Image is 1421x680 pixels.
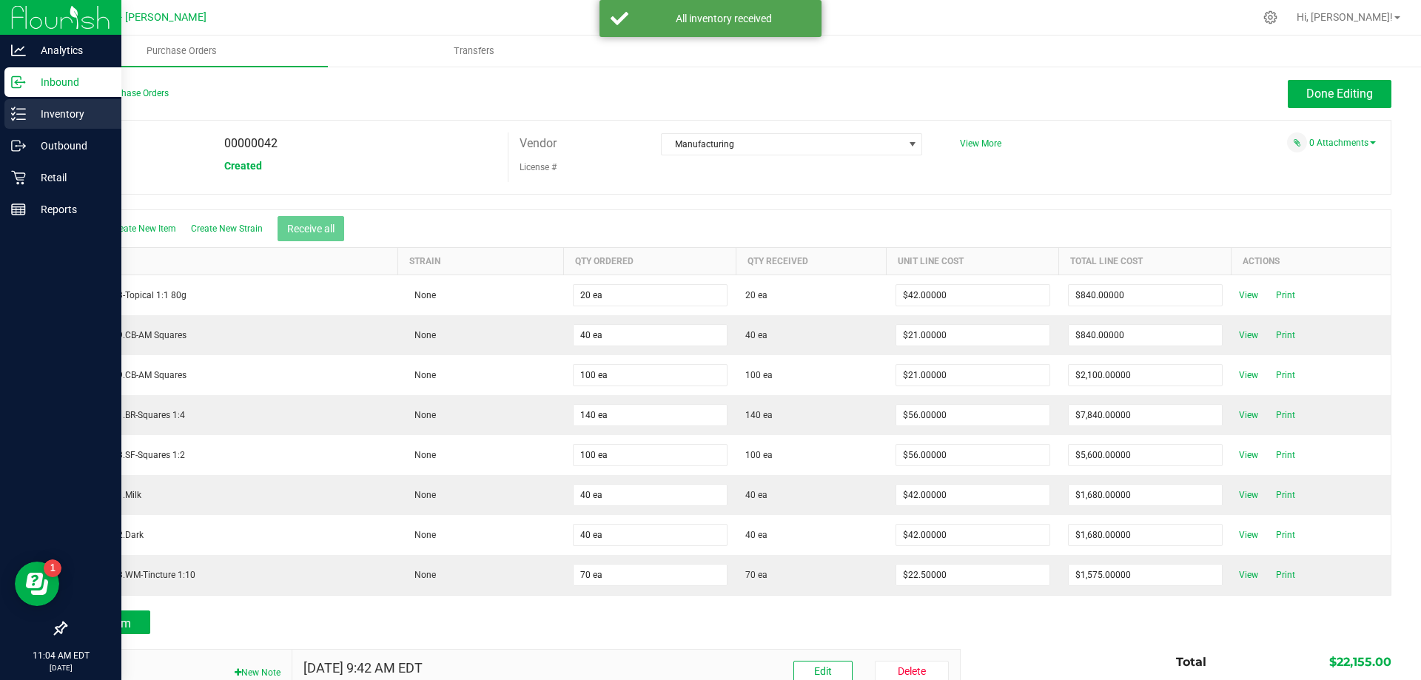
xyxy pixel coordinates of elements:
[814,665,832,677] span: Edit
[574,485,727,505] input: 0 ea
[1069,285,1222,306] input: $0.00000
[1234,566,1263,584] span: View
[224,136,278,150] span: 00000042
[75,568,389,582] div: SKU.0213.WM-Tincture 1:10
[26,73,115,91] p: Inbound
[1069,565,1222,585] input: $0.00000
[574,325,727,346] input: 0 ea
[745,568,767,582] span: 70 ea
[745,368,773,382] span: 100 ea
[7,649,115,662] p: 11:04 AM EDT
[407,370,436,380] span: None
[745,329,767,342] span: 40 ea
[75,448,389,462] div: SKU.0513.SF-Squares 1:2
[11,43,26,58] inline-svg: Analytics
[75,289,389,302] div: SKU.0303-Topical 1:1 80g
[75,329,389,342] div: SKU.0509.CB-AM Squares
[75,368,389,382] div: SKU.0509.CB-AM Squares
[1232,247,1391,275] th: Actions
[11,202,26,217] inline-svg: Reports
[75,408,389,422] div: SKU.0511.BR-Squares 1:4
[75,528,389,542] div: SKU.0602.Dark
[15,562,59,606] iframe: Resource center
[1059,247,1232,275] th: Total Line Cost
[398,247,564,275] th: Strain
[960,138,1001,149] a: View More
[1234,406,1263,424] span: View
[574,445,727,465] input: 0 ea
[745,408,773,422] span: 140 ea
[224,160,262,172] span: Created
[11,107,26,121] inline-svg: Inventory
[1271,406,1300,424] span: Print
[1234,526,1263,544] span: View
[1297,11,1393,23] span: Hi, [PERSON_NAME]!
[1261,10,1280,24] div: Manage settings
[896,445,1049,465] input: $0.00000
[1234,486,1263,504] span: View
[36,36,328,67] a: Purchase Orders
[235,666,280,679] button: New Note
[1234,286,1263,304] span: View
[745,448,773,462] span: 100 ea
[1309,138,1376,148] a: 0 Attachments
[1069,325,1222,346] input: $0.00000
[1069,485,1222,505] input: $0.00000
[407,570,436,580] span: None
[26,41,115,59] p: Analytics
[26,169,115,186] p: Retail
[278,216,344,241] button: Receive all
[77,661,280,679] span: Notes
[574,565,727,585] input: 0 ea
[75,488,389,502] div: SKU.0601.Milk
[574,525,727,545] input: 0 ea
[11,138,26,153] inline-svg: Outbound
[574,365,727,386] input: 0 ea
[574,405,727,425] input: 0 ea
[1271,526,1300,544] span: Print
[26,137,115,155] p: Outbound
[434,44,514,58] span: Transfers
[191,223,263,234] span: Create New Strain
[662,134,903,155] span: Manufacturing
[7,662,115,673] p: [DATE]
[1306,87,1373,101] span: Done Editing
[407,530,436,540] span: None
[1288,80,1391,108] button: Done Editing
[26,201,115,218] p: Reports
[44,559,61,577] iframe: Resource center unread badge
[407,490,436,500] span: None
[896,365,1049,386] input: $0.00000
[736,247,887,275] th: Qty Received
[574,285,727,306] input: 0 ea
[127,44,237,58] span: Purchase Orders
[407,450,436,460] span: None
[303,661,423,676] h4: [DATE] 9:42 AM EDT
[110,223,176,234] span: Create New Item
[1069,365,1222,386] input: $0.00000
[1234,326,1263,344] span: View
[1176,655,1206,669] span: Total
[96,11,206,24] span: GA1 - [PERSON_NAME]
[896,285,1049,306] input: $0.00000
[636,11,810,26] div: All inventory received
[1234,446,1263,464] span: View
[898,665,926,677] span: Delete
[896,525,1049,545] input: $0.00000
[745,488,767,502] span: 40 ea
[1271,326,1300,344] span: Print
[1287,132,1307,152] span: Attach a document
[896,485,1049,505] input: $0.00000
[520,156,557,178] label: License #
[745,528,767,542] span: 40 ea
[11,75,26,90] inline-svg: Inbound
[520,132,557,155] label: Vendor
[896,325,1049,346] input: $0.00000
[1069,445,1222,465] input: $0.00000
[407,290,436,300] span: None
[67,247,398,275] th: Item
[1329,655,1391,669] span: $22,155.00
[26,105,115,123] p: Inventory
